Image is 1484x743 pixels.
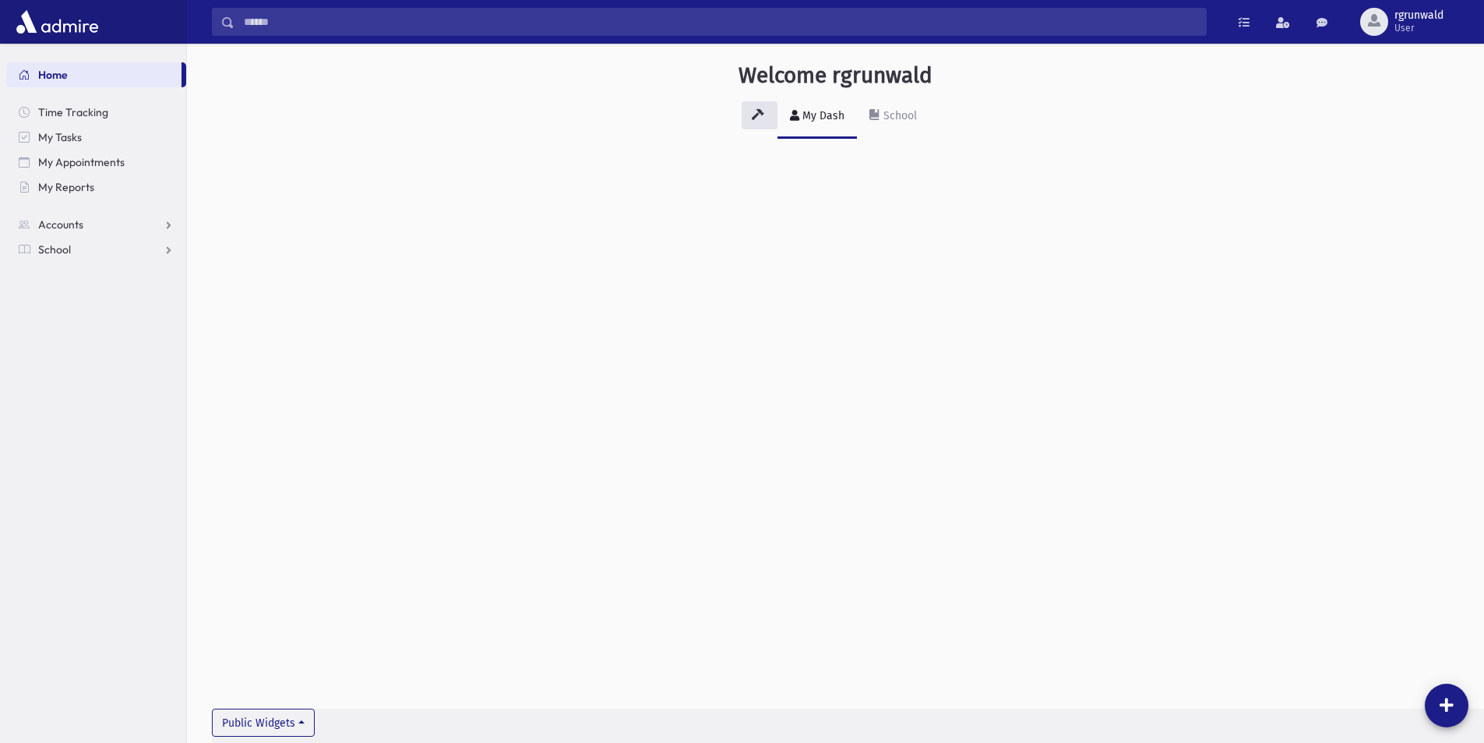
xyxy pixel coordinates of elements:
img: AdmirePro [12,6,102,37]
input: Search [234,8,1206,36]
span: Time Tracking [38,105,108,119]
div: My Dash [799,109,844,122]
span: rgrunwald [1394,9,1443,22]
span: Accounts [38,218,83,232]
div: School [880,109,917,122]
a: Time Tracking [6,100,186,125]
a: School [6,237,186,262]
a: School [857,95,929,139]
a: Accounts [6,212,186,237]
span: My Reports [38,180,94,194]
span: Home [38,68,68,82]
a: My Dash [777,95,857,139]
span: School [38,242,71,257]
a: My Reports [6,175,186,200]
h3: Welcome rgrunwald [738,62,932,89]
span: User [1394,22,1443,34]
span: My Appointments [38,155,125,169]
a: Home [6,62,182,87]
span: My Tasks [38,130,82,144]
a: My Tasks [6,125,186,150]
button: Public Widgets [212,709,315,737]
a: My Appointments [6,150,186,175]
